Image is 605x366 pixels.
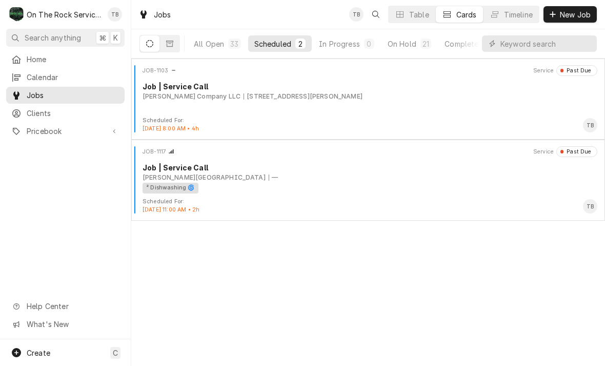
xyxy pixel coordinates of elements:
div: Card Header Secondary Content [533,65,597,75]
div: Job Card: JOB-1117 [131,140,605,221]
span: Search anything [25,32,81,43]
div: Card Body [135,162,601,193]
span: New Job [558,9,593,20]
div: Object Subtext Secondary [269,173,278,182]
span: C [113,348,118,358]
div: 2 [297,38,304,49]
span: What's New [27,319,118,330]
div: Card Footer [135,117,601,133]
div: O [9,7,24,22]
div: On Hold [388,38,416,49]
div: Table [409,9,429,20]
span: Clients [27,108,119,119]
div: ² Dishwashing 🌀 [143,183,198,194]
div: Card Header [135,65,601,75]
div: Card Footer Primary Content [583,118,597,132]
div: On The Rock Services's Avatar [9,7,24,22]
div: Object Subtext [143,173,597,182]
div: TB [583,199,597,214]
div: Scheduled [254,38,291,49]
div: Todd Brady's Avatar [108,7,122,22]
div: Card Header Primary Content [143,146,174,157]
div: 21 [422,38,429,49]
div: Card Footer Extra Context [143,117,199,133]
a: Go to What's New [6,316,125,333]
div: Object Tag List [143,183,594,194]
span: [DATE] 11:00 AM • 2h [143,206,199,213]
div: Todd Brady's Avatar [583,118,597,132]
a: Jobs [6,87,125,104]
div: Object ID [143,148,166,156]
div: Past Due [563,148,592,156]
div: Card Footer Primary Content [583,199,597,214]
span: Jobs [27,90,119,101]
div: Object Subtext Secondary [244,92,362,101]
div: TB [583,118,597,132]
div: TB [108,7,122,22]
span: Home [27,54,119,65]
span: [DATE] 8:00 AM • 4h [143,125,199,132]
div: Card Header [135,146,601,157]
div: Card Header Primary Content [143,65,176,75]
div: Object Extra Context Header [533,67,554,75]
a: Home [6,51,125,68]
div: Job Card: JOB-1103 [131,59,605,140]
span: ⌘ [99,32,106,43]
a: Calendar [6,69,125,86]
span: Create [27,349,50,357]
div: On The Rock Services [27,9,102,20]
div: 33 [230,38,238,49]
div: Object Status [556,65,597,75]
div: Card Body [135,81,601,101]
span: K [113,32,118,43]
input: Keyword search [500,35,592,52]
button: Open search [368,6,384,23]
div: Timeline [504,9,533,20]
span: Pricebook [27,126,104,137]
div: Object Subtext Primary [143,173,266,182]
div: Past Due [563,67,592,75]
button: New Job [543,6,597,23]
div: TB [349,7,364,22]
div: Object Extra Context Header [533,148,554,156]
span: Calendar [27,72,119,83]
div: Card Footer [135,198,601,214]
a: Go to Pricebook [6,123,125,140]
div: Card Footer Extra Context [143,198,199,214]
div: Object Subtext Primary [143,92,240,101]
div: Cards [456,9,477,20]
a: Clients [6,105,125,122]
button: Search anything⌘K [6,29,125,47]
div: Object Extra Context Footer Label [143,117,199,125]
div: In Progress [319,38,360,49]
div: Object ID [143,67,168,75]
div: Object Subtext [143,92,597,101]
a: Go to Help Center [6,298,125,315]
div: Object Title [143,81,597,92]
div: Object Extra Context Footer Label [143,198,199,206]
div: Todd Brady's Avatar [583,199,597,214]
div: Object Extra Context Footer Value [143,125,199,133]
div: Todd Brady's Avatar [349,7,364,22]
div: Object Extra Context Footer Value [143,206,199,214]
div: Object Status [556,146,597,157]
div: Completed [445,38,483,49]
div: Card Header Secondary Content [533,146,597,157]
div: All Open [194,38,224,49]
span: Help Center [27,301,118,312]
div: Object Title [143,162,597,173]
div: 0 [366,38,372,49]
